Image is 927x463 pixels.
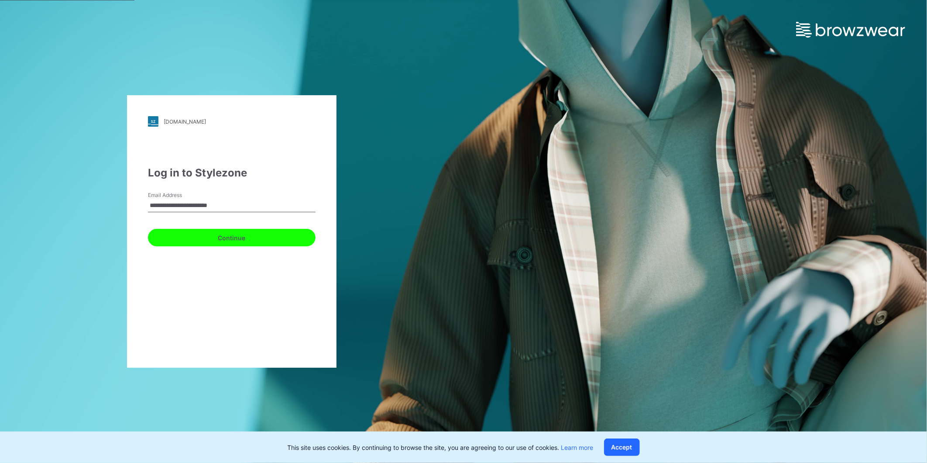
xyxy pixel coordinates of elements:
[288,443,594,452] p: This site uses cookies. By continuing to browse the site, you are agreeing to our use of cookies.
[148,116,158,127] img: stylezone-logo.562084cfcfab977791bfbf7441f1a819.svg
[148,165,316,181] div: Log in to Stylezone
[148,191,209,199] label: Email Address
[561,444,594,451] a: Learn more
[164,118,206,125] div: [DOMAIN_NAME]
[604,439,640,456] button: Accept
[796,22,905,38] img: browzwear-logo.e42bd6dac1945053ebaf764b6aa21510.svg
[148,229,316,246] button: Continue
[148,116,316,127] a: [DOMAIN_NAME]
